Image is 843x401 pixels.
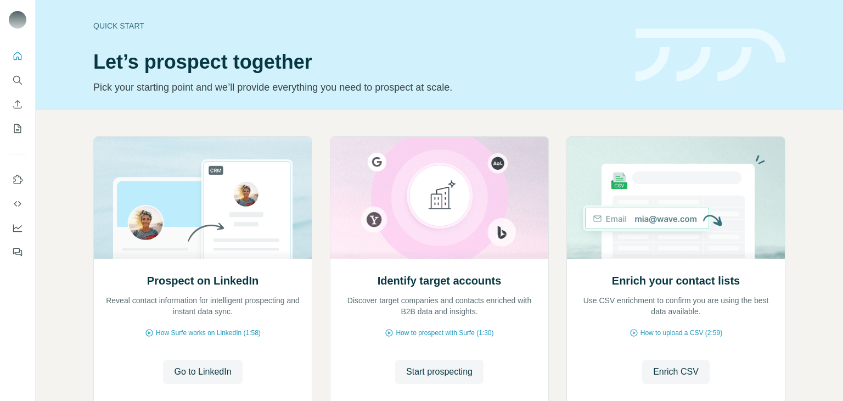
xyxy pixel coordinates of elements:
[93,20,622,31] div: Quick start
[578,295,774,317] p: Use CSV enrichment to confirm you are using the best data available.
[653,365,699,378] span: Enrich CSV
[566,137,785,259] img: Enrich your contact lists
[9,218,26,238] button: Dashboard
[396,328,493,338] span: How to prospect with Surfe (1:30)
[174,365,231,378] span: Go to LinkedIn
[9,11,26,29] img: Avatar
[93,137,312,259] img: Prospect on LinkedIn
[9,46,26,66] button: Quick start
[612,273,740,288] h2: Enrich your contact lists
[642,360,710,384] button: Enrich CSV
[156,328,261,338] span: How Surfe works on LinkedIn (1:58)
[9,94,26,114] button: Enrich CSV
[9,70,26,90] button: Search
[93,51,622,73] h1: Let’s prospect together
[9,119,26,138] button: My lists
[330,137,549,259] img: Identify target accounts
[378,273,502,288] h2: Identify target accounts
[163,360,242,384] button: Go to LinkedIn
[93,80,622,95] p: Pick your starting point and we’ll provide everything you need to prospect at scale.
[9,242,26,262] button: Feedback
[9,170,26,190] button: Use Surfe on LinkedIn
[341,295,537,317] p: Discover target companies and contacts enriched with B2B data and insights.
[640,328,722,338] span: How to upload a CSV (2:59)
[636,29,785,82] img: banner
[147,273,258,288] h2: Prospect on LinkedIn
[395,360,484,384] button: Start prospecting
[406,365,473,378] span: Start prospecting
[105,295,301,317] p: Reveal contact information for intelligent prospecting and instant data sync.
[9,194,26,214] button: Use Surfe API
